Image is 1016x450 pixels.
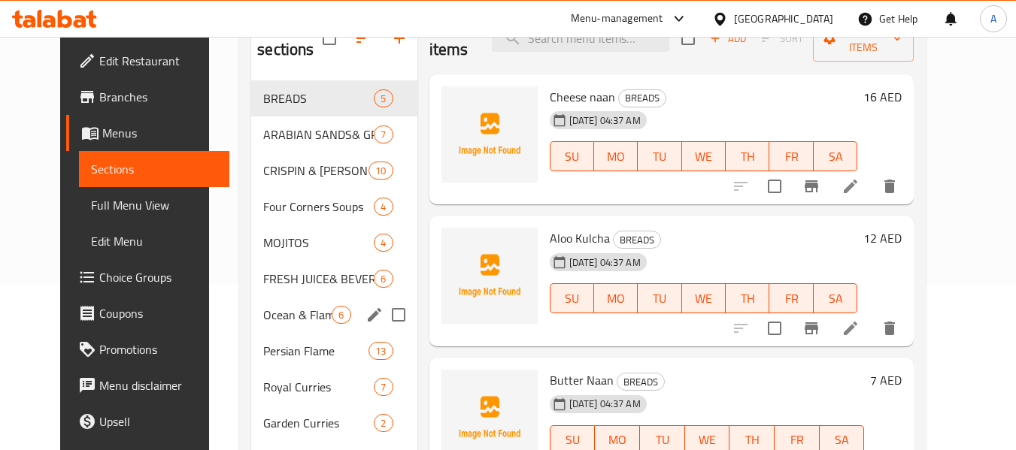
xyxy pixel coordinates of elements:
div: Four Corners Soups4 [251,189,417,225]
span: Edit Menu [91,232,218,250]
div: Garden Curries2 [251,405,417,441]
a: Sections [79,151,230,187]
span: 6 [332,308,350,322]
h2: Menu items [429,16,475,61]
a: Edit menu item [842,319,860,337]
button: TH [726,141,769,171]
div: [GEOGRAPHIC_DATA] [734,11,833,27]
div: items [374,89,393,107]
span: Select to update [759,171,790,202]
span: Select section first [752,27,813,50]
div: BREADS [618,89,666,107]
a: Menus [66,115,230,151]
a: Edit Menu [79,223,230,259]
div: Persian Flame13 [251,333,417,369]
span: Promotions [99,340,218,358]
span: Ocean & Flame [263,306,332,324]
button: Branch-specific-item [793,168,829,204]
span: 4 [375,200,392,214]
span: Add item [704,27,752,50]
span: Choice Groups [99,268,218,286]
span: 13 [369,344,392,358]
div: items [374,270,393,288]
span: BREADS [614,231,660,249]
div: Ocean & Flame6edit [251,297,417,333]
span: TH [732,146,763,168]
span: FR [775,288,807,310]
button: FR [769,141,813,171]
a: Menu disclaimer [66,367,230,403]
span: Menu disclaimer [99,376,218,394]
span: [DATE] 04:37 AM [563,113,647,128]
button: Add [704,27,752,50]
button: Branch-specific-item [793,310,829,346]
div: FRESH JUICE& BEVERAGES6 [251,261,417,297]
a: Edit menu item [842,177,860,195]
span: Garden Curries [263,414,374,432]
a: Full Menu View [79,187,230,223]
span: Add [708,30,748,47]
button: WE [682,141,726,171]
span: Royal Curries [263,378,374,396]
span: Four Corners Soups [263,198,374,216]
button: TU [638,283,681,313]
div: MOJITOS4 [251,225,417,261]
span: SU [557,146,588,168]
span: Sections [91,160,218,178]
div: items [332,306,350,324]
button: MO [594,141,638,171]
span: 10 [369,164,392,178]
div: items [374,378,393,396]
a: Coupons [66,295,230,331]
button: delete [872,310,908,346]
span: ARABIAN SANDS& GREENS [263,125,374,143]
div: ARABIAN SANDS& GREENS7 [251,116,417,153]
span: Branches [99,88,218,106]
div: BREADS5 [251,80,417,116]
span: 7 [375,380,392,394]
a: Promotions [66,331,230,367]
button: delete [872,168,908,204]
span: Cheese naan [550,86,615,108]
a: Upsell [66,403,230,439]
div: items [374,234,393,252]
button: edit [363,304,386,326]
span: FR [775,146,807,168]
div: BREADS [613,231,661,249]
span: 7 [375,128,392,142]
button: SU [550,283,594,313]
span: 5 [375,92,392,106]
div: Menu-management [571,10,663,28]
img: Cheese naan [441,86,538,183]
div: items [374,125,393,143]
button: WE [682,283,726,313]
span: A [990,11,996,27]
span: SA [820,288,851,310]
div: CRISPIN & [PERSON_NAME]10 [251,153,417,189]
span: Upsell [99,412,218,430]
span: MOJITOS [263,234,374,252]
a: Edit Restaurant [66,43,230,79]
span: Sort sections [345,20,381,56]
span: Menus [102,124,218,142]
a: Branches [66,79,230,115]
div: items [368,342,393,360]
span: TH [732,288,763,310]
span: Full Menu View [91,196,218,214]
span: SU [557,288,588,310]
span: Coupons [99,304,218,322]
button: SA [814,283,857,313]
h6: 16 AED [863,86,902,107]
span: CRISPIN & [PERSON_NAME] [263,162,368,180]
button: TU [638,141,681,171]
span: Select to update [759,313,790,344]
h6: 7 AED [870,370,902,391]
div: BREADS [617,373,665,391]
span: 4 [375,236,392,250]
button: SA [814,141,857,171]
span: FRESH JUICE& BEVERAGES [263,270,374,288]
span: MO [600,288,632,310]
span: Butter Naan [550,369,614,391]
a: Choice Groups [66,259,230,295]
img: Aloo Kulcha [441,228,538,324]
